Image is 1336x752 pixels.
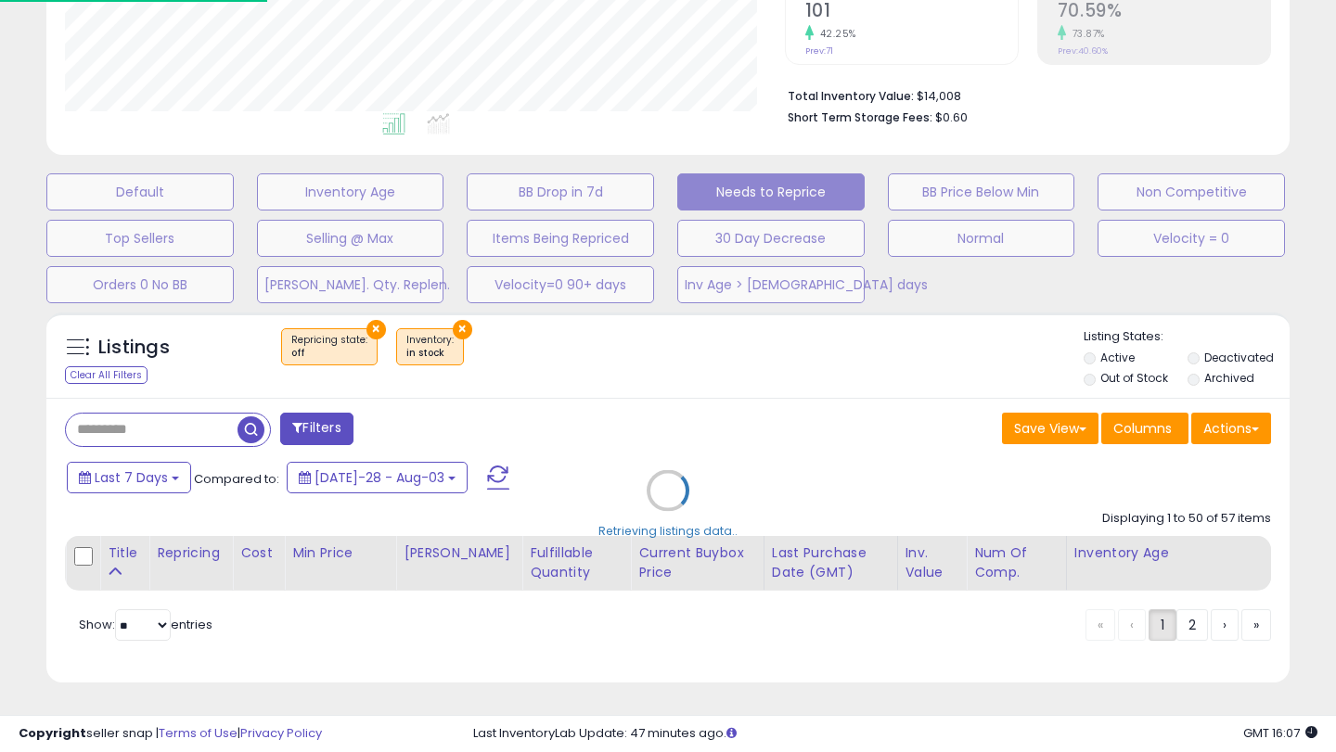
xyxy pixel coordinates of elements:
strong: Copyright [19,724,86,742]
a: Privacy Policy [240,724,322,742]
button: BB Drop in 7d [467,173,654,210]
button: Velocity = 0 [1098,220,1285,257]
button: Inventory Age [257,173,444,210]
button: 30 Day Decrease [677,220,865,257]
span: 2025-08-11 16:07 GMT [1243,724,1317,742]
b: Short Term Storage Fees: [788,109,932,125]
li: $14,008 [788,83,1257,106]
button: Default [46,173,234,210]
button: Velocity=0 90+ days [467,266,654,303]
button: Top Sellers [46,220,234,257]
div: seller snap | | [19,725,322,743]
small: 42.25% [814,27,856,41]
a: Terms of Use [159,724,238,742]
button: Normal [888,220,1075,257]
button: Orders 0 No BB [46,266,234,303]
b: Total Inventory Value: [788,88,914,104]
button: [PERSON_NAME]. Qty. Replen. [257,266,444,303]
button: Items Being Repriced [467,220,654,257]
span: $0.60 [935,108,968,126]
button: BB Price Below Min [888,173,1075,210]
button: Non Competitive [1098,173,1285,210]
div: Retrieving listings data.. [598,523,738,540]
button: Selling @ Max [257,220,444,257]
button: Inv Age > [DEMOGRAPHIC_DATA] days [677,266,865,303]
button: Needs to Reprice [677,173,865,210]
small: Prev: 71 [805,45,833,57]
small: Prev: 40.60% [1058,45,1108,57]
div: Last InventoryLab Update: 47 minutes ago. [473,725,1317,743]
small: 73.87% [1066,27,1105,41]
